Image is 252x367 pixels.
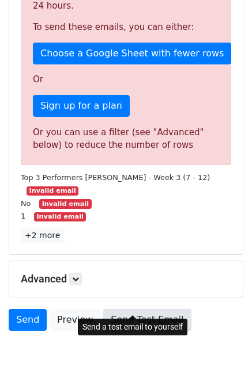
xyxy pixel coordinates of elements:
a: Send Test Email [103,309,191,331]
p: Or [33,74,219,86]
small: Invalid email [34,212,86,222]
p: To send these emails, you can either: [33,21,219,33]
small: Invalid email [27,186,78,196]
a: Sign up for a plan [33,95,130,117]
small: 1 [21,212,25,220]
small: No [21,199,31,208]
a: Send [9,309,47,331]
h5: Advanced [21,273,231,285]
iframe: Chat Widget [194,312,252,367]
a: Preview [50,309,100,331]
div: Send a test email to yourself [78,319,187,335]
small: Invalid email [39,199,91,209]
div: Or you can use a filter (see "Advanced" below) to reduce the number of rows [33,126,219,152]
a: Choose a Google Sheet with fewer rows [33,43,231,64]
small: Top 3 Performers [PERSON_NAME] - Week 3 (7 - 12) [21,173,210,182]
a: +2 more [21,228,64,243]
